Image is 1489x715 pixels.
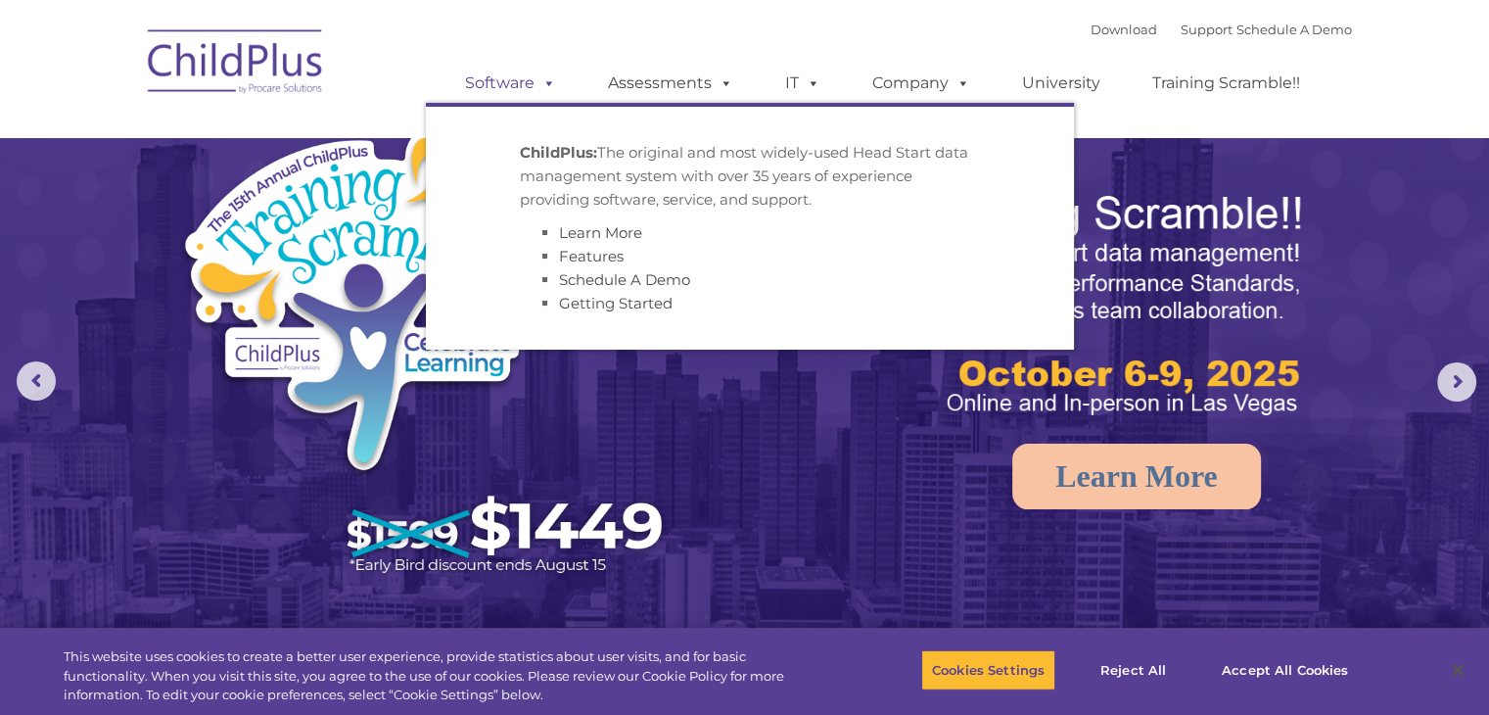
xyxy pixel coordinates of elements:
a: Company [853,64,990,103]
a: Training Scramble!! [1133,64,1320,103]
span: Phone number [272,210,355,224]
a: Getting Started [559,294,673,312]
button: Reject All [1072,649,1194,691]
a: Features [559,247,624,265]
a: Download [1091,22,1157,37]
div: This website uses cookies to create a better user experience, provide statistics about user visit... [64,647,819,705]
a: Schedule A Demo [559,270,690,289]
strong: ChildPlus: [520,143,597,162]
button: Cookies Settings [921,649,1055,691]
font: | [1091,22,1352,37]
a: Learn More [559,223,642,242]
img: ChildPlus by Procare Solutions [138,16,334,114]
a: Software [445,64,576,103]
a: Schedule A Demo [1236,22,1352,37]
a: IT [766,64,840,103]
a: Learn More [1012,444,1261,509]
a: Support [1181,22,1233,37]
button: Close [1436,648,1479,691]
a: University [1002,64,1120,103]
p: The original and most widely-used Head Start data management system with over 35 years of experie... [520,141,980,212]
button: Accept All Cookies [1211,649,1359,691]
span: Last name [272,129,332,144]
a: Assessments [588,64,753,103]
